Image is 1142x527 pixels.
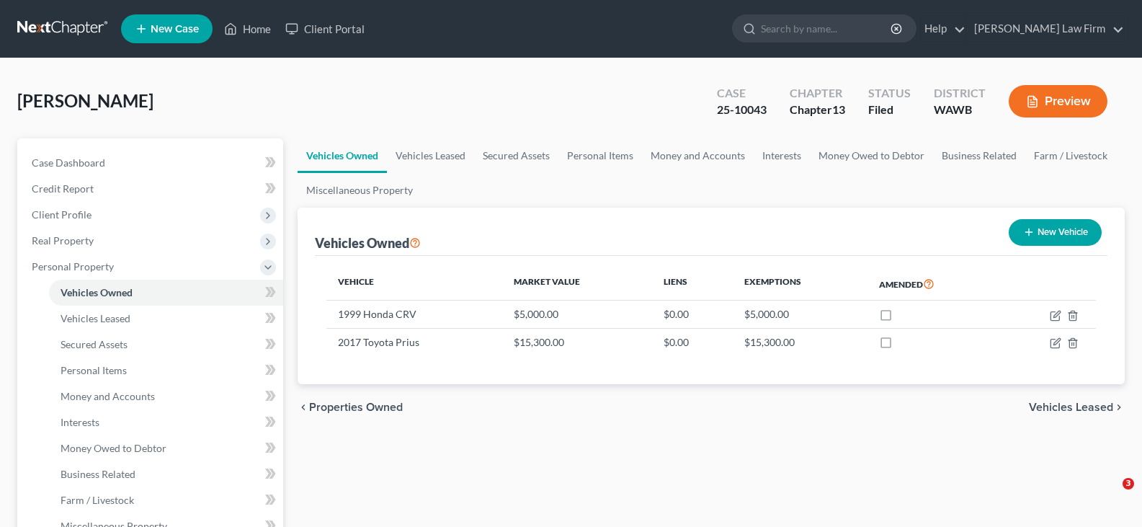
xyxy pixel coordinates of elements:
[20,150,283,176] a: Case Dashboard
[61,416,99,428] span: Interests
[49,409,283,435] a: Interests
[49,384,283,409] a: Money and Accounts
[934,85,986,102] div: District
[49,306,283,332] a: Vehicles Leased
[917,16,965,42] a: Help
[61,286,133,298] span: Vehicles Owned
[49,332,283,358] a: Secured Assets
[151,24,199,35] span: New Case
[326,267,501,301] th: Vehicle
[733,328,867,355] td: $15,300.00
[17,90,153,111] span: [PERSON_NAME]
[1123,478,1134,490] span: 3
[1009,219,1102,246] button: New Vehicle
[1029,402,1113,413] span: Vehicles Leased
[1025,138,1116,173] a: Farm / Livestock
[49,280,283,306] a: Vehicles Owned
[61,494,134,506] span: Farm / Livestock
[32,260,114,273] span: Personal Property
[642,138,754,173] a: Money and Accounts
[832,102,845,116] span: 13
[315,234,421,252] div: Vehicles Owned
[1113,402,1125,413] i: chevron_right
[61,364,127,376] span: Personal Items
[298,138,387,173] a: Vehicles Owned
[790,102,845,118] div: Chapter
[61,338,128,350] span: Secured Assets
[20,176,283,202] a: Credit Report
[868,102,911,118] div: Filed
[733,267,867,301] th: Exemptions
[49,461,283,487] a: Business Related
[217,16,278,42] a: Home
[810,138,933,173] a: Money Owed to Debtor
[717,85,767,102] div: Case
[61,442,166,454] span: Money Owed to Debtor
[298,173,421,208] a: Miscellaneous Property
[754,138,810,173] a: Interests
[326,328,501,355] td: 2017 Toyota Prius
[309,402,403,413] span: Properties Owned
[1009,85,1107,118] button: Preview
[967,16,1124,42] a: [PERSON_NAME] Law Firm
[32,208,92,221] span: Client Profile
[867,267,999,301] th: Amended
[790,85,845,102] div: Chapter
[933,138,1025,173] a: Business Related
[502,267,652,301] th: Market Value
[387,138,474,173] a: Vehicles Leased
[558,138,642,173] a: Personal Items
[502,328,652,355] td: $15,300.00
[278,16,372,42] a: Client Portal
[61,390,155,402] span: Money and Accounts
[717,102,767,118] div: 25-10043
[733,301,867,328] td: $5,000.00
[502,301,652,328] td: $5,000.00
[868,85,911,102] div: Status
[32,156,105,169] span: Case Dashboard
[49,358,283,384] a: Personal Items
[652,301,733,328] td: $0.00
[32,182,94,195] span: Credit Report
[298,402,403,413] button: chevron_left Properties Owned
[61,312,130,324] span: Vehicles Leased
[298,402,309,413] i: chevron_left
[1029,402,1125,413] button: Vehicles Leased chevron_right
[652,267,733,301] th: Liens
[761,15,893,42] input: Search by name...
[326,301,501,328] td: 1999 Honda CRV
[1093,478,1128,513] iframe: Intercom live chat
[474,138,558,173] a: Secured Assets
[652,328,733,355] td: $0.00
[61,468,135,480] span: Business Related
[934,102,986,118] div: WAWB
[49,487,283,513] a: Farm / Livestock
[49,435,283,461] a: Money Owed to Debtor
[32,234,94,247] span: Real Property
